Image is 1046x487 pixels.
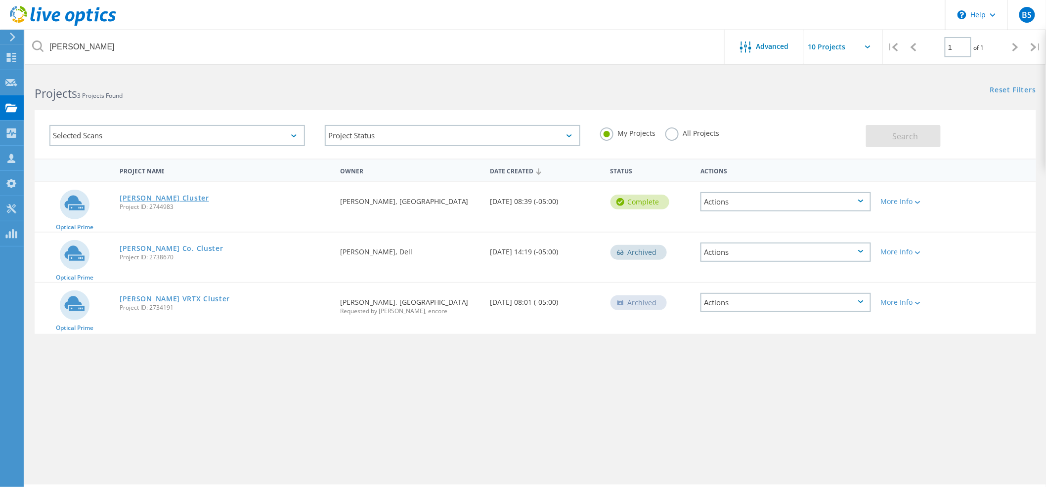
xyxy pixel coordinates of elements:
div: [PERSON_NAME], [GEOGRAPHIC_DATA] [335,182,485,215]
div: [DATE] 08:01 (-05:00) [485,283,606,316]
div: | [1026,30,1046,65]
div: [PERSON_NAME], [GEOGRAPHIC_DATA] [335,283,485,324]
span: Project ID: 2744983 [120,204,330,210]
input: Search projects by name, owner, ID, company, etc [25,30,725,64]
span: Optical Prime [56,325,93,331]
span: Advanced [756,43,789,50]
span: Requested by [PERSON_NAME], encore [340,308,480,314]
span: BS [1022,11,1032,19]
div: More Info [881,248,951,255]
a: [PERSON_NAME] Cluster [120,195,209,202]
label: All Projects [665,127,719,137]
span: Project ID: 2734191 [120,305,330,311]
span: Project ID: 2738670 [120,254,330,260]
div: [PERSON_NAME], Dell [335,233,485,265]
svg: \n [958,10,966,19]
div: [DATE] 14:19 (-05:00) [485,233,606,265]
span: Optical Prime [56,275,93,281]
div: Actions [700,243,871,262]
div: Complete [610,195,669,209]
div: Selected Scans [49,125,305,146]
div: [DATE] 08:39 (-05:00) [485,182,606,215]
span: of 1 [974,43,984,52]
a: [PERSON_NAME] VRTX Cluster [120,295,230,302]
a: Live Optics Dashboard [10,21,116,28]
div: More Info [881,299,951,306]
div: Status [606,161,696,179]
div: Actions [696,161,876,179]
span: Optical Prime [56,224,93,230]
div: Project Status [325,125,580,146]
div: Archived [610,295,667,310]
div: More Info [881,198,951,205]
a: [PERSON_NAME] Co. Cluster [120,245,223,252]
span: 3 Projects Found [77,91,123,100]
b: Projects [35,85,77,101]
span: Search [892,131,918,142]
div: | [883,30,903,65]
div: Date Created [485,161,606,180]
div: Actions [700,293,871,312]
label: My Projects [600,127,655,137]
div: Owner [335,161,485,179]
div: Project Name [115,161,335,179]
div: Archived [610,245,667,260]
div: Actions [700,192,871,211]
button: Search [866,125,941,147]
a: Reset Filters [990,86,1036,95]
